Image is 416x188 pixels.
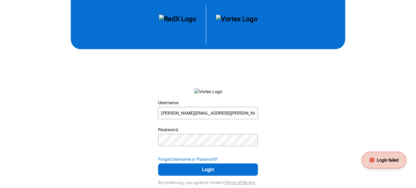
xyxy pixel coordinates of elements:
button: Login [158,163,258,176]
img: RedX Logo [159,15,196,34]
span: Login [166,166,250,173]
div: By continuing, you agree to Vortex's [158,177,258,186]
strong: Forgot Username or Password? [158,157,218,162]
div: Forgot Username or Password? [158,156,258,162]
a: Terms of Service [225,180,255,185]
img: Vortex Logo [216,15,257,34]
img: Vortex Logo [194,88,222,95]
span: Login failed [377,157,399,163]
label: Username [158,100,178,105]
label: Password [158,127,178,132]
